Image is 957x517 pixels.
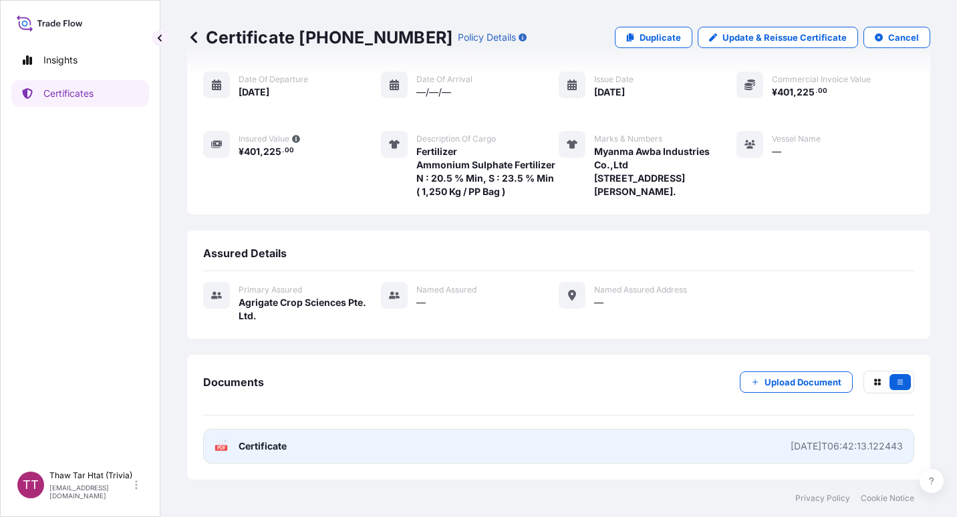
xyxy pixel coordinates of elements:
[458,31,516,44] p: Policy Details
[244,147,260,156] span: 401
[594,145,736,198] span: Myanma Awba Industries Co.,Ltd [STREET_ADDRESS][PERSON_NAME].
[203,246,287,260] span: Assured Details
[187,27,452,48] p: Certificate [PHONE_NUMBER]
[772,74,871,85] span: Commercial Invoice Value
[203,429,914,464] a: PDFCertificate[DATE]T06:42:13.122443
[640,31,681,44] p: Duplicate
[615,27,692,48] a: Duplicate
[594,296,603,309] span: —
[772,88,777,97] span: ¥
[740,371,853,393] button: Upload Document
[795,493,850,504] a: Privacy Policy
[791,440,903,453] div: [DATE]T06:42:13.122443
[11,47,149,73] a: Insights
[416,145,555,198] span: Fertilizer Ammonium Sulphate Fertilizer N : 20.5 % Min, S : 23.5 % Min ( 1,250 Kg / PP Bag )
[416,74,472,85] span: Date of arrival
[239,74,308,85] span: Date of departure
[239,147,244,156] span: ¥
[861,493,914,504] a: Cookie Notice
[416,85,451,99] span: —/—/—
[772,134,821,144] span: Vessel Name
[282,148,284,153] span: .
[239,440,287,453] span: Certificate
[888,31,919,44] p: Cancel
[416,296,426,309] span: —
[793,88,797,97] span: ,
[765,375,841,389] p: Upload Document
[203,375,264,389] span: Documents
[239,285,302,295] span: Primary assured
[49,470,132,481] p: Thaw Tar Htat (Trivia)
[239,296,381,323] span: Agrigate Crop Sciences Pte. Ltd.
[863,27,930,48] button: Cancel
[263,147,281,156] span: 225
[239,85,269,99] span: [DATE]
[777,88,793,97] span: 401
[594,85,625,99] span: [DATE]
[217,446,226,450] text: PDF
[722,31,847,44] p: Update & Reissue Certificate
[815,89,817,94] span: .
[818,89,827,94] span: 00
[23,478,39,492] span: TT
[239,134,289,144] span: Insured Value
[797,88,815,97] span: 225
[11,80,149,107] a: Certificates
[594,134,662,144] span: Marks & Numbers
[43,53,78,67] p: Insights
[416,134,496,144] span: Description of cargo
[594,285,687,295] span: Named Assured Address
[43,87,94,100] p: Certificates
[594,74,634,85] span: Issue Date
[772,145,781,158] span: —
[416,285,476,295] span: Named Assured
[698,27,858,48] a: Update & Reissue Certificate
[260,147,263,156] span: ,
[49,484,132,500] p: [EMAIL_ADDRESS][DOMAIN_NAME]
[285,148,294,153] span: 00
